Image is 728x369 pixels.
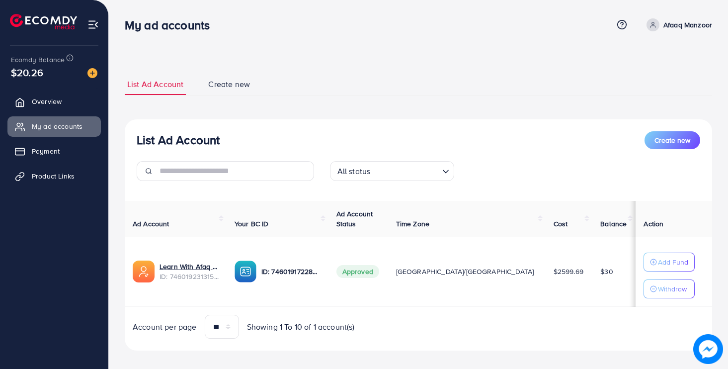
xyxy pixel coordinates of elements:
[32,121,82,131] span: My ad accounts
[160,262,219,272] a: Learn With Afaq Ad
[7,141,101,161] a: Payment
[133,219,169,229] span: Ad Account
[663,19,712,31] p: Afaaq Manzoor
[643,18,712,31] a: Afaaq Manzoor
[693,334,723,364] img: image
[554,219,568,229] span: Cost
[654,135,690,145] span: Create new
[644,219,663,229] span: Action
[7,166,101,186] a: Product Links
[133,321,197,333] span: Account per page
[235,261,256,282] img: ic-ba-acc.ded83a64.svg
[87,68,97,78] img: image
[396,267,534,277] span: [GEOGRAPHIC_DATA]/[GEOGRAPHIC_DATA]
[87,19,99,30] img: menu
[600,219,627,229] span: Balance
[644,279,695,298] button: Withdraw
[125,18,218,32] h3: My ad accounts
[645,131,700,149] button: Create new
[127,79,183,90] span: List Ad Account
[247,321,355,333] span: Showing 1 To 10 of 1 account(s)
[644,253,695,272] button: Add Fund
[10,14,77,29] img: logo
[658,283,687,295] p: Withdraw
[336,209,373,229] span: Ad Account Status
[137,133,220,147] h3: List Ad Account
[396,219,429,229] span: Time Zone
[160,262,219,282] div: <span class='underline'>Learn With Afaq Ad</span></br>7460192313155993617
[133,261,155,282] img: ic-ads-acc.e4c84228.svg
[160,272,219,281] span: ID: 7460192313155993617
[658,256,688,268] p: Add Fund
[600,267,613,277] span: $30
[11,55,65,65] span: Ecomdy Balance
[330,161,454,181] div: Search for option
[373,162,438,179] input: Search for option
[235,219,269,229] span: Your BC ID
[208,79,250,90] span: Create new
[7,92,101,111] a: Overview
[32,96,62,106] span: Overview
[32,146,60,156] span: Payment
[261,266,321,277] p: ID: 7460191722870603792
[11,65,43,80] span: $20.26
[32,171,75,181] span: Product Links
[335,164,373,179] span: All status
[554,267,583,277] span: $2599.69
[336,265,379,278] span: Approved
[7,116,101,136] a: My ad accounts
